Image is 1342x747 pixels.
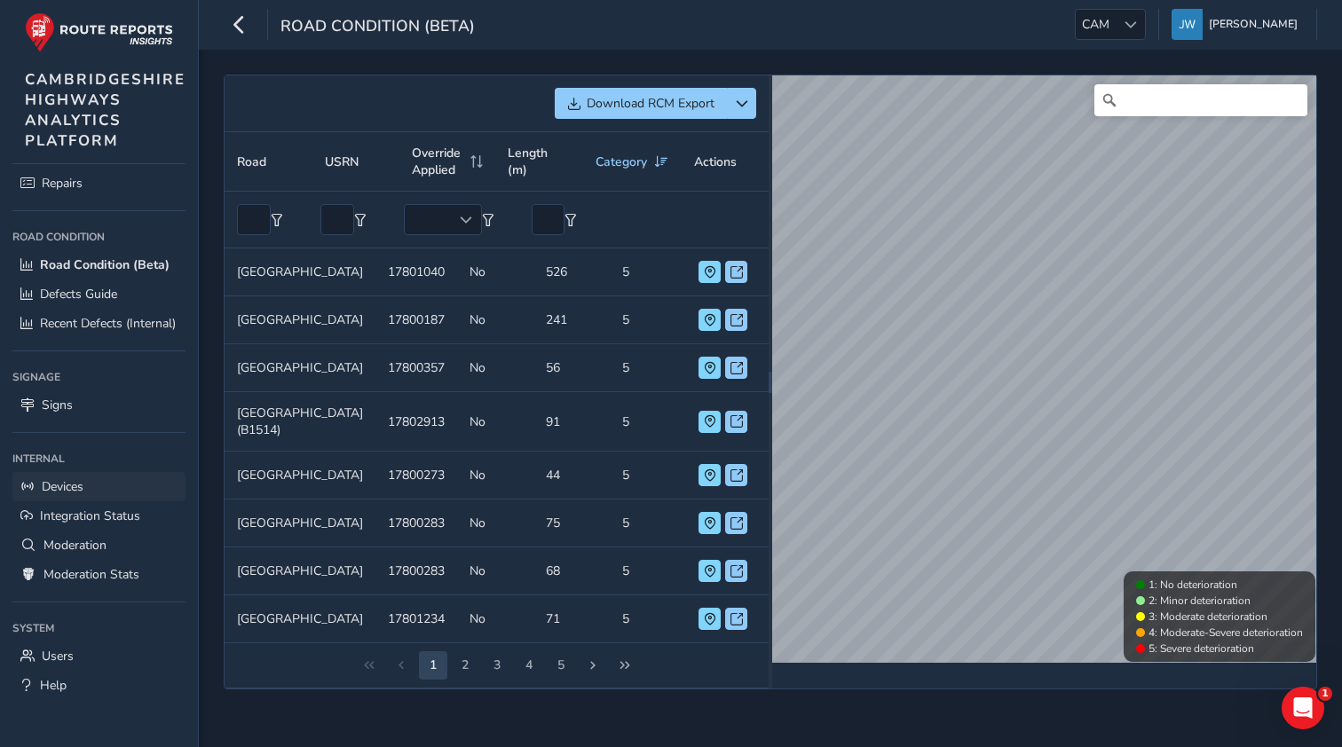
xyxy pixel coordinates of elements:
td: 5 [610,547,686,595]
td: [GEOGRAPHIC_DATA] [225,452,375,499]
span: Category [596,153,647,170]
a: Users [12,641,186,671]
td: 17800283 [375,547,457,595]
canvas: Map [772,75,1316,663]
span: No [470,413,485,430]
div: Road Condition [12,224,186,250]
td: 68 [533,547,610,595]
span: Help [40,677,67,694]
div: System [12,615,186,641]
button: Filter [564,214,577,226]
a: Integration Status [12,501,186,531]
td: [GEOGRAPHIC_DATA] [225,547,375,595]
span: Actions [694,153,737,170]
button: Page 3 [451,651,479,680]
td: [GEOGRAPHIC_DATA] [225,595,375,643]
span: 1: No deterioration [1149,578,1237,592]
td: 17800187 [375,296,457,344]
img: diamond-layout [1172,9,1203,40]
span: Moderation Stats [43,566,139,583]
button: [PERSON_NAME] [1172,9,1304,40]
span: Signs [42,397,73,413]
span: No [470,467,485,484]
span: Road Condition (Beta) [280,15,475,40]
button: Filter [482,214,494,226]
span: Users [42,648,74,664]
span: USRN [325,153,359,170]
td: 75 [533,499,610,547]
a: Devices [12,472,186,501]
button: Next Page [579,651,607,680]
td: 44 [533,452,610,499]
td: 526 [533,248,610,296]
span: No [470,562,485,579]
td: 5 [610,595,686,643]
span: Override Applied [412,145,464,178]
img: rr logo [25,12,173,52]
span: Defects Guide [40,286,117,303]
span: No [470,263,485,280]
td: 5 [610,392,686,452]
td: 17802913 [375,392,457,452]
span: Recent Defects (Internal) [40,315,176,332]
td: [GEOGRAPHIC_DATA] [225,296,375,344]
td: [GEOGRAPHIC_DATA] [225,248,375,296]
td: 5 [610,296,686,344]
button: Last Page [611,651,639,680]
button: Page 4 [483,651,511,680]
span: [PERSON_NAME] [1209,9,1298,40]
span: Download RCM Export [587,95,714,112]
button: Download RCM Export [555,88,727,119]
span: CAM [1076,10,1116,39]
td: 241 [533,296,610,344]
a: Repairs [12,169,186,198]
a: Help [12,671,186,700]
span: 2: Minor deterioration [1149,594,1251,608]
span: Length (m) [508,145,571,178]
td: 17800283 [375,499,457,547]
span: No [470,610,485,627]
a: Defects Guide [12,279,186,309]
span: Repairs [42,175,83,192]
div: Signage [12,364,186,390]
button: Page 5 [515,651,543,680]
td: [GEOGRAPHIC_DATA] (B1514) [225,392,375,452]
a: Recent Defects (Internal) [12,309,186,338]
a: Moderation [12,531,186,560]
span: Moderation [43,537,107,554]
td: [GEOGRAPHIC_DATA] [225,344,375,392]
td: 17801234 [375,595,457,643]
span: 4: Moderate-Severe deterioration [1149,625,1303,640]
input: Search [1094,84,1307,116]
td: 17800357 [375,344,457,392]
td: 71 [533,595,610,643]
span: No [470,515,485,531]
span: 3: Moderate deterioration [1149,609,1267,624]
button: Filter [271,214,283,226]
div: Internal [12,445,186,472]
td: 5 [610,248,686,296]
a: Moderation Stats [12,560,186,589]
span: 1 [1318,687,1332,701]
span: Integration Status [40,507,140,524]
a: Signs [12,390,186,420]
span: Devices [42,478,83,495]
td: 91 [533,392,610,452]
span: 5: Severe deterioration [1149,641,1254,656]
td: 5 [610,499,686,547]
a: Road Condition (Beta) [12,250,186,279]
td: 5 [610,452,686,499]
td: 56 [533,344,610,392]
button: Page 6 [547,651,575,680]
span: No [470,311,485,328]
span: Road Condition (Beta) [40,256,170,273]
td: 17800273 [375,452,457,499]
span: Road [237,153,266,170]
button: Filter [354,214,367,226]
iframe: Intercom live chat [1282,687,1324,729]
span: CAMBRIDGESHIRE HIGHWAYS ANALYTICS PLATFORM [25,69,186,151]
td: [GEOGRAPHIC_DATA] [225,499,375,547]
span: No [470,359,485,376]
td: 17801040 [375,248,457,296]
td: 5 [610,344,686,392]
